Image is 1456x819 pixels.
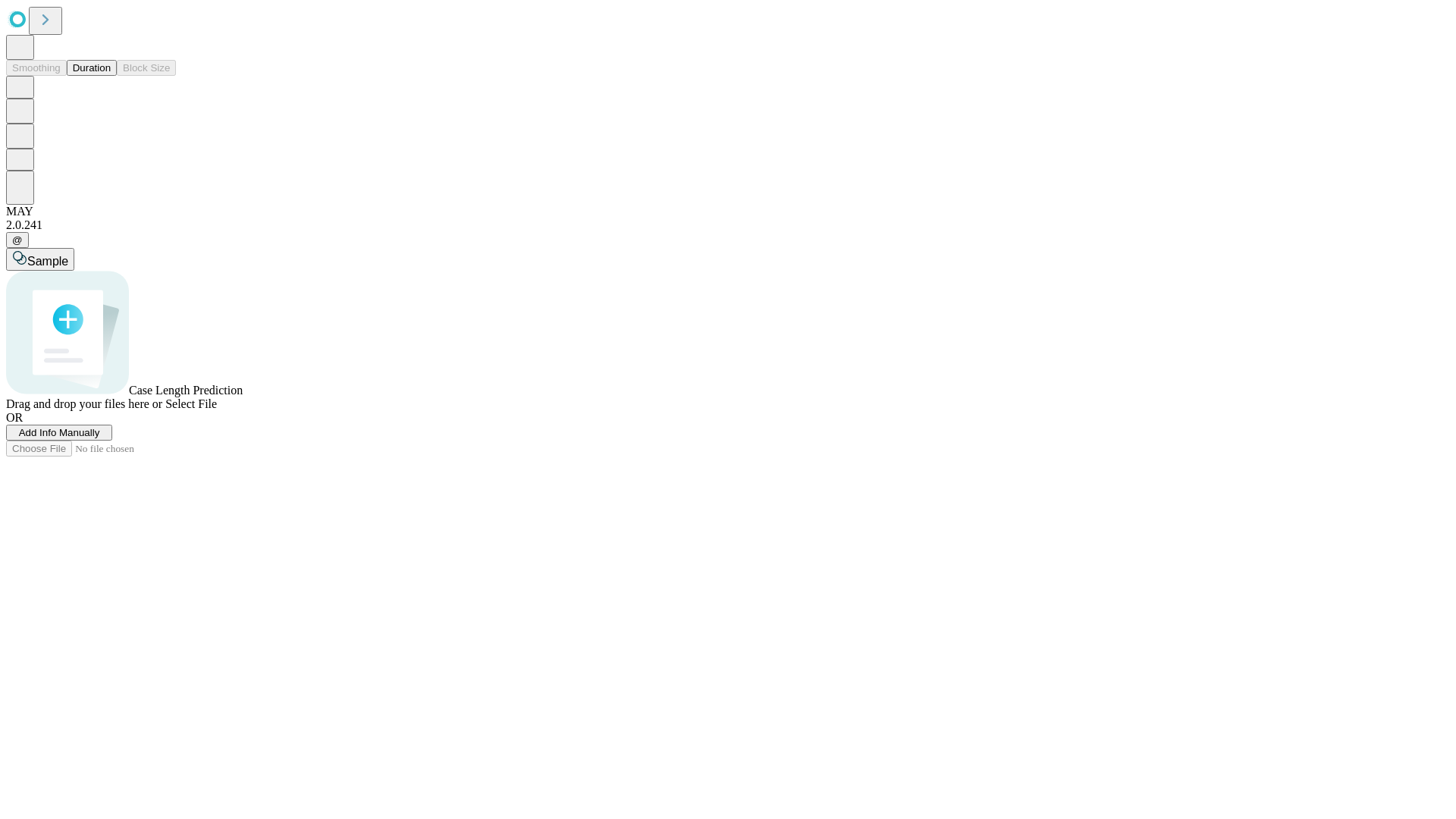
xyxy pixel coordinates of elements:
[129,384,243,397] span: Case Length Prediction
[19,427,100,438] span: Add Info Manually
[117,60,176,76] button: Block Size
[6,425,112,441] button: Add Info Manually
[6,397,162,410] span: Drag and drop your files here or
[6,218,1450,232] div: 2.0.241
[6,248,74,271] button: Sample
[6,60,67,76] button: Smoothing
[6,205,1450,218] div: MAY
[165,397,217,410] span: Select File
[67,60,117,76] button: Duration
[27,255,68,268] span: Sample
[6,411,23,424] span: OR
[12,234,23,246] span: @
[6,232,29,248] button: @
